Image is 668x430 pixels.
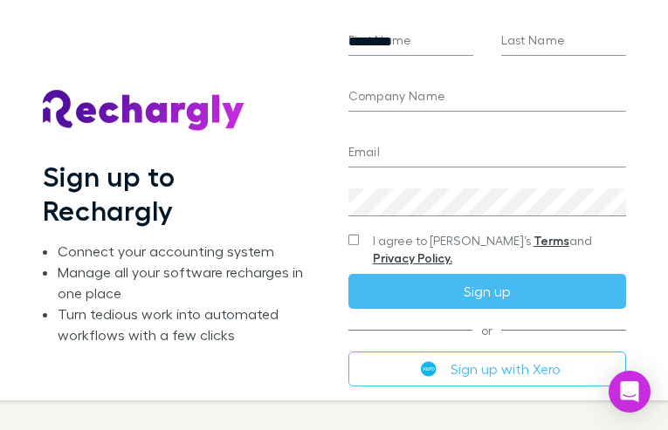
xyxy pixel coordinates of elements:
[348,274,626,309] button: Sign up
[348,352,626,386] button: Sign up with Xero
[373,250,452,265] a: Privacy Policy.
[421,361,437,377] img: Xero's logo
[373,232,626,267] span: I agree to [PERSON_NAME]’s and
[534,233,569,248] a: Terms
[43,160,313,227] h1: Sign up to Rechargly
[58,304,313,345] li: Turn tedious work into automated workflows with a few clicks
[43,90,245,132] img: Rechargly's Logo
[58,241,313,262] li: Connect your accounting system
[58,262,313,304] li: Manage all your software recharges in one place
[609,371,651,413] div: Open Intercom Messenger
[348,330,626,331] span: or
